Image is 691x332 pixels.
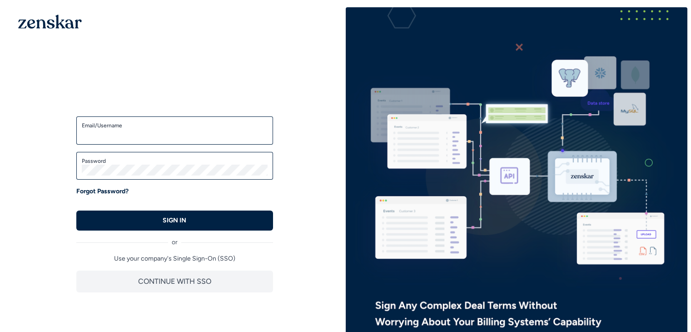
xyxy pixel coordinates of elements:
[163,216,186,225] p: SIGN IN
[76,211,273,231] button: SIGN IN
[82,157,268,165] label: Password
[18,15,82,29] img: 1OGAJ2xQqyY4LXKgY66KYq0eOWRCkrZdAb3gUhuVAqdWPZE9SRJmCz+oDMSn4zDLXe31Ii730ItAGKgCKgCCgCikA4Av8PJUP...
[76,231,273,247] div: or
[76,254,273,263] p: Use your company's Single Sign-On (SSO)
[76,187,129,196] a: Forgot Password?
[76,271,273,292] button: CONTINUE WITH SSO
[82,122,268,129] label: Email/Username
